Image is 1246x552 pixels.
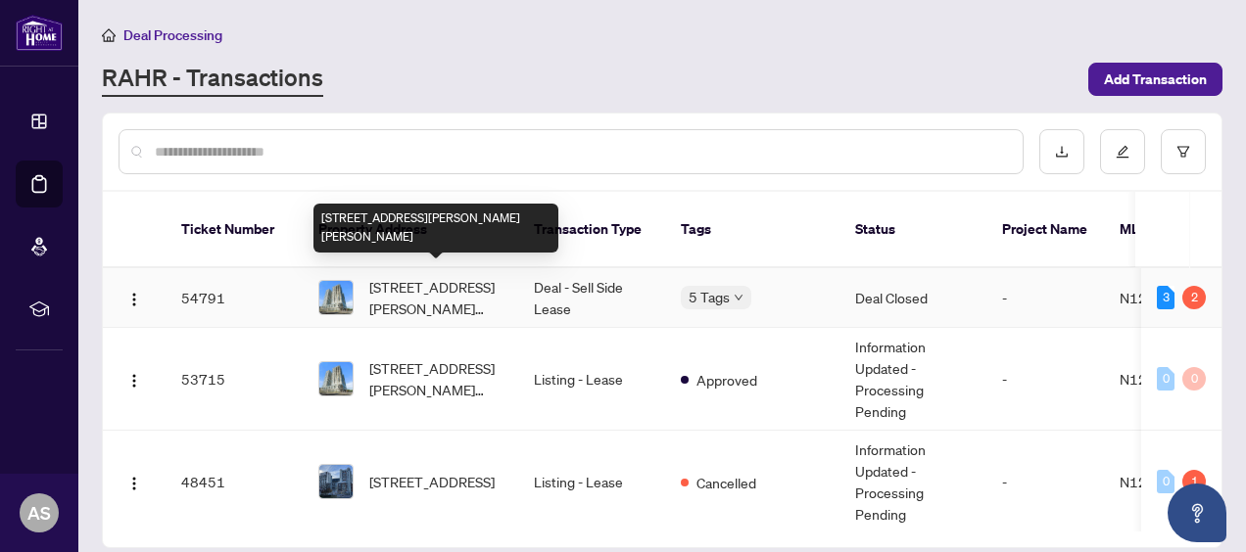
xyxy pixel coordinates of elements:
[689,286,730,308] span: 5 Tags
[1104,64,1207,95] span: Add Transaction
[1120,289,1200,306] span: N12408044
[1100,129,1145,174] button: edit
[319,465,353,498] img: thumbnail-img
[1104,192,1222,268] th: MLS #
[839,268,986,328] td: Deal Closed
[319,362,353,395] img: thumbnail-img
[1161,129,1206,174] button: filter
[126,373,142,389] img: Logo
[303,192,518,268] th: Property Address
[166,431,303,533] td: 48451
[1088,63,1222,96] button: Add Transaction
[1120,473,1200,490] span: N12339882
[166,268,303,328] td: 54791
[518,328,665,431] td: Listing - Lease
[1055,145,1069,159] span: download
[1157,367,1174,391] div: 0
[665,192,839,268] th: Tags
[1168,483,1226,542] button: Open asap
[369,276,503,319] span: [STREET_ADDRESS][PERSON_NAME][PERSON_NAME]
[166,192,303,268] th: Ticket Number
[27,499,51,527] span: AS
[986,328,1104,431] td: -
[518,192,665,268] th: Transaction Type
[126,292,142,307] img: Logo
[1116,145,1129,159] span: edit
[16,15,63,51] img: logo
[1182,286,1206,309] div: 2
[1157,470,1174,493] div: 0
[102,62,323,97] a: RAHR - Transactions
[166,328,303,431] td: 53715
[119,466,150,497] button: Logo
[126,476,142,491] img: Logo
[1182,470,1206,493] div: 1
[839,431,986,533] td: Information Updated - Processing Pending
[1039,129,1084,174] button: download
[696,472,756,493] span: Cancelled
[986,431,1104,533] td: -
[986,268,1104,328] td: -
[986,192,1104,268] th: Project Name
[119,363,150,394] button: Logo
[839,328,986,431] td: Information Updated - Processing Pending
[518,268,665,328] td: Deal - Sell Side Lease
[1120,370,1200,388] span: N12408044
[319,281,353,314] img: thumbnail-img
[1176,145,1190,159] span: filter
[123,26,222,44] span: Deal Processing
[313,204,558,253] div: [STREET_ADDRESS][PERSON_NAME][PERSON_NAME]
[839,192,986,268] th: Status
[696,369,757,391] span: Approved
[734,293,743,302] span: down
[119,282,150,313] button: Logo
[102,28,116,42] span: home
[369,357,503,400] span: [STREET_ADDRESS][PERSON_NAME][PERSON_NAME]
[1182,367,1206,391] div: 0
[369,471,495,492] span: [STREET_ADDRESS]
[1157,286,1174,309] div: 3
[518,431,665,533] td: Listing - Lease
